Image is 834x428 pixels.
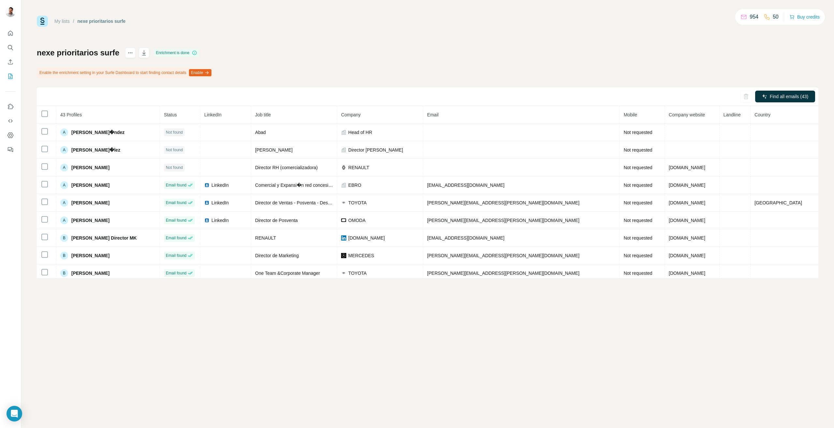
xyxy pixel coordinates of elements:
[624,183,652,188] span: Not requested
[624,218,652,223] span: Not requested
[348,217,366,224] span: OMODA
[166,165,183,170] span: Not found
[427,183,504,188] span: [EMAIL_ADDRESS][DOMAIN_NAME]
[348,164,369,171] span: RENAULT
[60,146,68,154] div: A
[37,67,213,78] div: Enable the enrichment setting in your Surfe Dashboard to start finding contact details
[60,199,68,207] div: A
[341,165,346,170] img: company-logo
[341,218,346,222] img: company-logo
[255,147,293,153] span: [PERSON_NAME]
[5,70,16,82] button: My lists
[211,217,229,224] span: LinkedIn
[71,147,120,153] span: [PERSON_NAME]�lez
[669,235,705,241] span: [DOMAIN_NAME]
[189,69,211,76] button: Enable
[73,18,74,24] li: /
[755,200,802,205] span: [GEOGRAPHIC_DATA]
[71,182,109,188] span: [PERSON_NAME]
[204,112,222,117] span: LinkedIn
[624,200,652,205] span: Not requested
[255,183,343,188] span: Comercial y Expansi�n red concesionarias
[78,18,126,24] div: nexe prioritarios surfe
[166,147,183,153] span: Not found
[54,19,70,24] a: My lists
[755,112,770,117] span: Country
[60,234,68,242] div: B
[204,183,209,188] img: LinkedIn logo
[164,112,177,117] span: Status
[211,199,229,206] span: LinkedIn
[669,271,705,276] span: [DOMAIN_NAME]
[624,165,652,170] span: Not requested
[5,7,16,17] img: Avatar
[669,112,705,117] span: Company website
[427,253,580,258] span: [PERSON_NAME][EMAIL_ADDRESS][PERSON_NAME][DOMAIN_NAME]
[255,253,299,258] span: Director de Marketing
[166,253,186,258] span: Email found
[71,270,109,276] span: [PERSON_NAME]
[348,182,361,188] span: EBRO
[669,165,705,170] span: [DOMAIN_NAME]
[166,182,186,188] span: Email found
[348,147,403,153] span: Director [PERSON_NAME]
[624,112,637,117] span: Mobile
[5,101,16,112] button: Use Surfe on LinkedIn
[341,235,346,241] img: company-logo
[348,235,385,241] span: [DOMAIN_NAME]
[154,49,199,57] div: Enrichment is done
[60,269,68,277] div: B
[341,253,346,258] img: company-logo
[204,200,209,205] img: LinkedIn logo
[255,200,356,205] span: Director de Ventas - Posventa - Desarrollo de Red
[750,13,758,21] p: 954
[624,253,652,258] span: Not requested
[755,91,815,102] button: Find all emails (43)
[770,93,808,100] span: Find all emails (43)
[348,129,372,136] span: Head of HR
[71,199,109,206] span: [PERSON_NAME]
[427,200,580,205] span: [PERSON_NAME][EMAIL_ADDRESS][PERSON_NAME][DOMAIN_NAME]
[255,271,320,276] span: One Team &Corporate Manager
[255,218,298,223] span: Director de Posventa
[5,115,16,127] button: Use Surfe API
[60,216,68,224] div: A
[669,253,705,258] span: [DOMAIN_NAME]
[427,218,580,223] span: [PERSON_NAME][EMAIL_ADDRESS][PERSON_NAME][DOMAIN_NAME]
[348,252,374,259] span: MERCEDES
[255,112,271,117] span: Job title
[255,130,266,135] span: Abad
[166,270,186,276] span: Email found
[624,130,652,135] span: Not requested
[5,129,16,141] button: Dashboard
[669,183,705,188] span: [DOMAIN_NAME]
[60,252,68,259] div: B
[624,235,652,241] span: Not requested
[341,201,346,204] img: company-logo
[71,235,137,241] span: [PERSON_NAME] Director MK
[348,270,367,276] span: TOYOTA
[60,181,68,189] div: A
[427,112,439,117] span: Email
[71,129,124,136] span: [PERSON_NAME]�ndez
[348,199,367,206] span: TOYOTA
[60,112,82,117] span: 43 Profiles
[166,200,186,206] span: Email found
[5,27,16,39] button: Quick start
[5,56,16,68] button: Enrich CSV
[37,16,48,27] img: Surfe Logo
[773,13,779,21] p: 50
[341,272,346,275] img: company-logo
[211,182,229,188] span: LinkedIn
[71,217,109,224] span: [PERSON_NAME]
[427,235,504,241] span: [EMAIL_ADDRESS][DOMAIN_NAME]
[71,252,109,259] span: [PERSON_NAME]
[724,112,741,117] span: Landline
[125,48,136,58] button: actions
[255,235,276,241] span: RENAULT
[204,218,209,223] img: LinkedIn logo
[166,129,183,135] span: Not found
[624,271,652,276] span: Not requested
[5,144,16,155] button: Feedback
[624,147,652,153] span: Not requested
